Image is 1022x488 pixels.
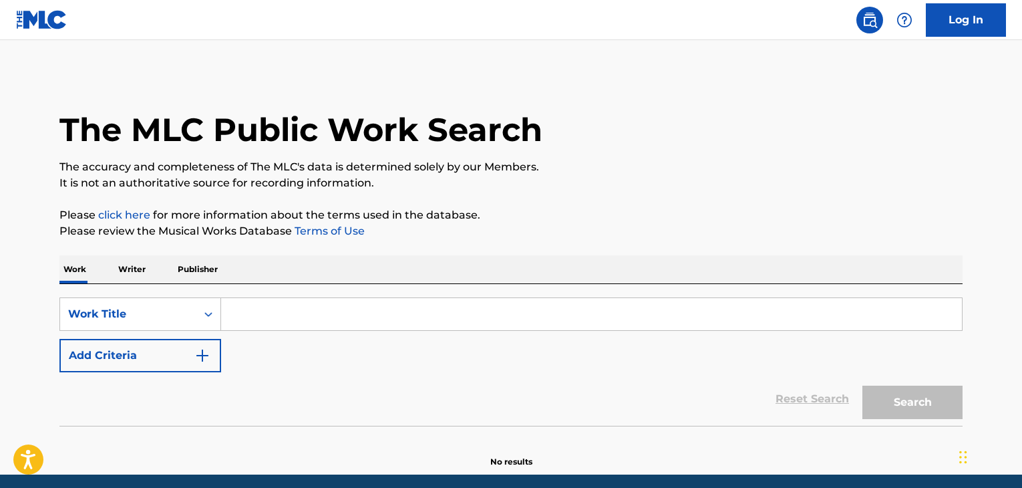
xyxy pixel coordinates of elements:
p: Writer [114,255,150,283]
div: Help [891,7,918,33]
a: Public Search [856,7,883,33]
a: Log In [926,3,1006,37]
div: Widget de chat [955,424,1022,488]
h1: The MLC Public Work Search [59,110,542,150]
button: Add Criteria [59,339,221,372]
iframe: Chat Widget [955,424,1022,488]
p: Publisher [174,255,222,283]
img: MLC Logo [16,10,67,29]
a: click here [98,209,150,221]
img: 9d2ae6d4665cec9f34b9.svg [194,348,210,364]
p: No results [490,440,532,468]
form: Search Form [59,297,963,426]
p: Please review the Musical Works Database [59,223,963,239]
p: The accuracy and completeness of The MLC's data is determined solely by our Members. [59,159,963,175]
p: Work [59,255,90,283]
p: It is not an authoritative source for recording information. [59,175,963,191]
div: Work Title [68,306,188,322]
p: Please for more information about the terms used in the database. [59,207,963,223]
img: search [862,12,878,28]
a: Terms of Use [292,225,365,237]
img: help [896,12,912,28]
div: Arrastrar [959,437,967,477]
